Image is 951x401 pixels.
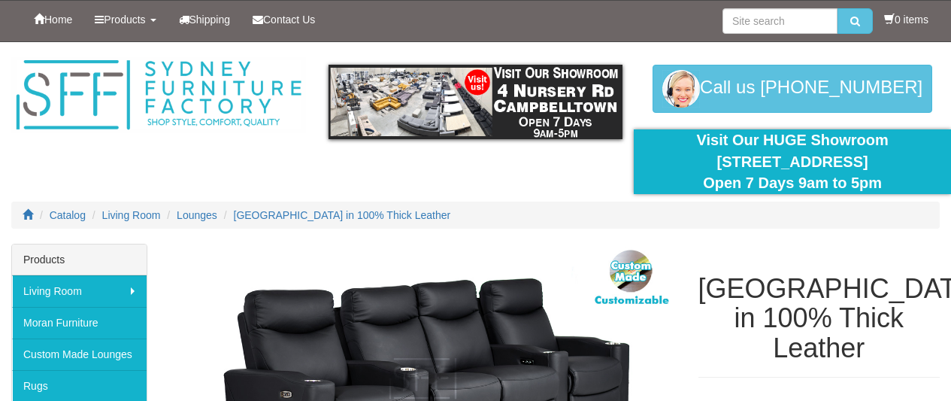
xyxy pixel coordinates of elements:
[189,14,231,26] span: Shipping
[83,1,167,38] a: Products
[12,275,147,307] a: Living Room
[234,209,451,221] a: [GEOGRAPHIC_DATA] in 100% Thick Leather
[722,8,837,34] input: Site search
[50,209,86,221] a: Catalog
[12,307,147,339] a: Moran Furniture
[12,339,147,370] a: Custom Made Lounges
[12,245,147,275] div: Products
[11,57,306,133] img: Sydney Furniture Factory
[104,14,145,26] span: Products
[102,209,161,221] a: Living Room
[168,1,242,38] a: Shipping
[44,14,72,26] span: Home
[884,12,928,27] li: 0 items
[177,209,217,221] a: Lounges
[241,1,326,38] a: Contact Us
[23,1,83,38] a: Home
[698,274,940,363] h1: [GEOGRAPHIC_DATA] in 100% Thick Leather
[329,65,623,139] img: showroom.gif
[263,14,315,26] span: Contact Us
[645,129,940,194] div: Visit Our HUGE Showroom [STREET_ADDRESS] Open 7 Days 9am to 5pm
